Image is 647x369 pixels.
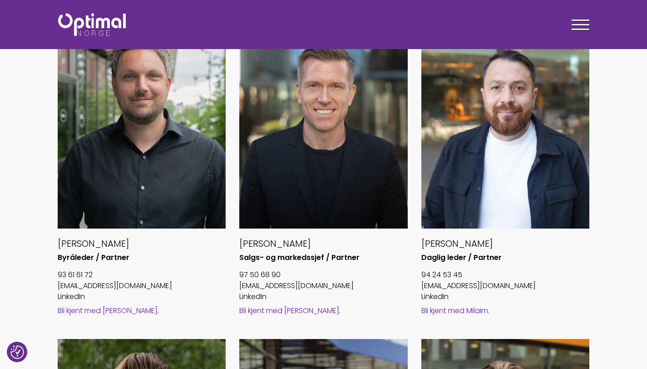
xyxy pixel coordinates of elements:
a: Bli kjent med [PERSON_NAME] [239,305,339,316]
img: Revisit consent button [10,345,24,359]
a: [EMAIL_ADDRESS][DOMAIN_NAME] [421,280,536,291]
h5: [PERSON_NAME] [239,238,408,249]
h6: Daglig leder / Partner [421,253,590,263]
div: . [421,306,590,316]
div: . [239,306,408,316]
img: Optimal Norge [58,13,126,36]
div: . [58,306,226,316]
h5: [PERSON_NAME] [58,238,226,249]
a: LinkedIn [58,291,85,302]
a: [EMAIL_ADDRESS][DOMAIN_NAME] [58,280,172,291]
h5: [PERSON_NAME] [421,238,590,249]
button: Samtykkepreferanser [10,345,24,359]
a: Bli kjent med [PERSON_NAME] [58,305,158,316]
a: Bli kjent med Milaim [421,305,488,316]
a: LinkedIn [239,291,267,302]
h6: Salgs- og markedssjef / Partner [239,253,408,263]
h6: Byråleder / Partner [58,253,226,263]
a: LinkedIn [421,291,449,302]
a: [EMAIL_ADDRESS][DOMAIN_NAME] [239,280,354,291]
